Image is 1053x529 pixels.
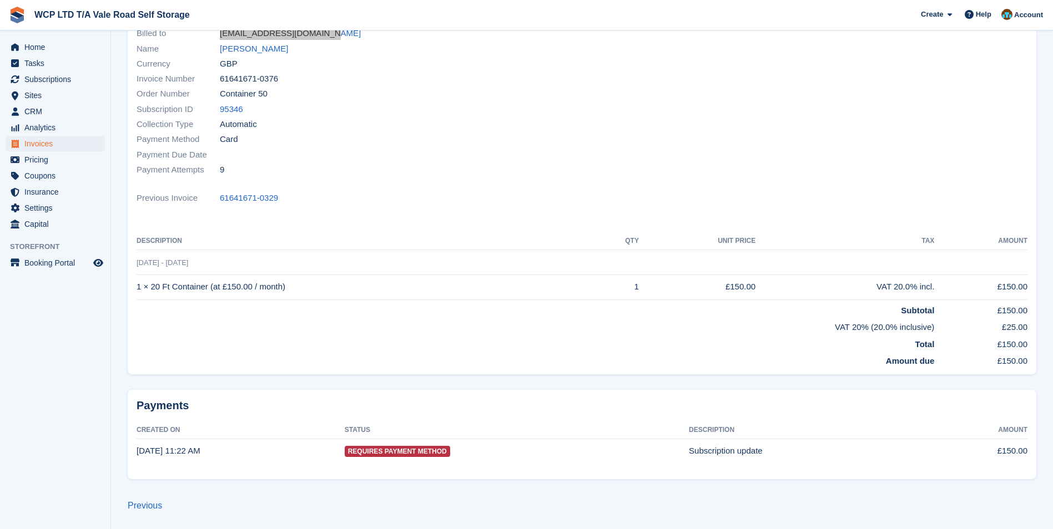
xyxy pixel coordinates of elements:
[934,274,1027,299] td: £150.00
[137,232,597,250] th: Description
[6,72,105,87] a: menu
[24,55,91,71] span: Tasks
[9,7,26,23] img: stora-icon-8386f47178a22dfd0bd8f6a31ec36ba5ce8667c1dd55bd0f319d3a0aa187defe.svg
[137,446,200,455] time: 2025-08-15 10:22:53 UTC
[976,9,991,20] span: Help
[6,184,105,200] a: menu
[92,256,105,269] a: Preview store
[6,88,105,103] a: menu
[24,88,91,103] span: Sites
[137,317,934,334] td: VAT 20% (20.0% inclusive)
[137,164,220,176] span: Payment Attempts
[6,200,105,216] a: menu
[886,356,935,365] strong: Amount due
[24,136,91,151] span: Invoices
[30,6,194,24] a: WCP LTD T/A Vale Road Self Storage
[6,120,105,135] a: menu
[934,299,1027,317] td: £150.00
[6,136,105,151] a: menu
[929,439,1027,463] td: £150.00
[220,164,224,176] span: 9
[137,149,220,161] span: Payment Due Date
[1001,9,1012,20] img: Kirsty williams
[24,39,91,55] span: Home
[345,446,450,457] span: Requires Payment Method
[639,274,755,299] td: £150.00
[128,501,162,510] a: Previous
[934,334,1027,351] td: £150.00
[915,339,935,349] strong: Total
[901,306,934,315] strong: Subtotal
[6,216,105,232] a: menu
[24,216,91,232] span: Capital
[137,192,220,205] span: Previous Invoice
[10,241,110,252] span: Storefront
[345,421,689,439] th: Status
[220,88,268,100] span: Container 50
[137,103,220,116] span: Subscription ID
[689,421,929,439] th: Description
[24,200,91,216] span: Settings
[6,168,105,184] a: menu
[137,73,220,85] span: Invoice Number
[220,27,361,40] a: [EMAIL_ADDRESS][DOMAIN_NAME]
[24,152,91,167] span: Pricing
[6,55,105,71] a: menu
[934,317,1027,334] td: £25.00
[689,439,929,463] td: Subscription update
[220,43,288,55] a: [PERSON_NAME]
[755,232,934,250] th: Tax
[1014,9,1043,21] span: Account
[137,118,220,131] span: Collection Type
[137,421,345,439] th: Created On
[24,120,91,135] span: Analytics
[6,104,105,119] a: menu
[220,103,243,116] a: 95346
[929,421,1027,439] th: Amount
[755,281,934,293] div: VAT 20.0% incl.
[220,58,238,70] span: GBP
[24,255,91,271] span: Booking Portal
[220,73,278,85] span: 61641671-0376
[24,168,91,184] span: Coupons
[6,255,105,271] a: menu
[639,232,755,250] th: Unit Price
[137,133,220,146] span: Payment Method
[6,152,105,167] a: menu
[934,350,1027,368] td: £150.00
[597,274,639,299] td: 1
[24,72,91,87] span: Subscriptions
[137,27,220,40] span: Billed to
[24,184,91,200] span: Insurance
[921,9,943,20] span: Create
[220,133,238,146] span: Card
[137,274,597,299] td: 1 × 20 Ft Container (at £150.00 / month)
[137,43,220,55] span: Name
[6,39,105,55] a: menu
[137,399,1027,413] h2: Payments
[137,58,220,70] span: Currency
[934,232,1027,250] th: Amount
[597,232,639,250] th: QTY
[220,192,278,205] a: 61641671-0329
[24,104,91,119] span: CRM
[137,88,220,100] span: Order Number
[137,258,188,267] span: [DATE] - [DATE]
[220,118,257,131] span: Automatic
